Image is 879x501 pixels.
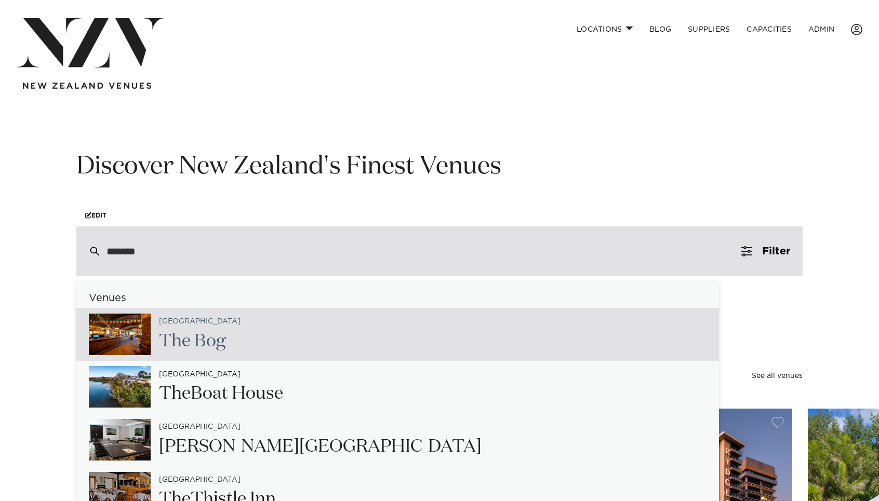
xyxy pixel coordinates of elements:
[762,246,790,256] span: Filter
[76,151,803,183] h1: Discover New Zealand's Finest Venues
[159,423,241,431] small: [GEOGRAPHIC_DATA]
[729,226,803,276] button: Filter
[159,371,241,378] small: [GEOGRAPHIC_DATA]
[76,293,719,304] h6: Venues
[89,419,151,461] img: bttkpRwUz4pkPdl2pEWAnkdCFKpN4mWlW7smrPiE.jpg
[194,332,226,350] span: Bog
[159,385,191,402] span: The
[76,204,115,226] a: Edit
[159,476,241,484] small: [GEOGRAPHIC_DATA]
[89,314,151,355] img: IHj48cklIevoJyCefZvR7I1I748WEqSgRicYy7fx.jpg
[89,366,151,408] img: e4tAsnnXy5vbhonAbXvIzDda5McWOnGeZpFMdla7.jpg
[159,332,191,350] span: The
[159,435,482,458] h2: [PERSON_NAME][GEOGRAPHIC_DATA]
[641,18,680,40] a: BLOG
[17,18,164,67] img: nzv-logo.png
[159,382,283,405] h2: Boat House
[752,372,803,380] a: See all venues
[738,18,800,40] a: Capacities
[680,18,738,40] a: SUPPLIERS
[800,18,843,40] a: ADMIN
[23,83,151,89] img: new-zealand-venues-text.png
[568,18,641,40] a: Locations
[159,318,241,326] small: [GEOGRAPHIC_DATA]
